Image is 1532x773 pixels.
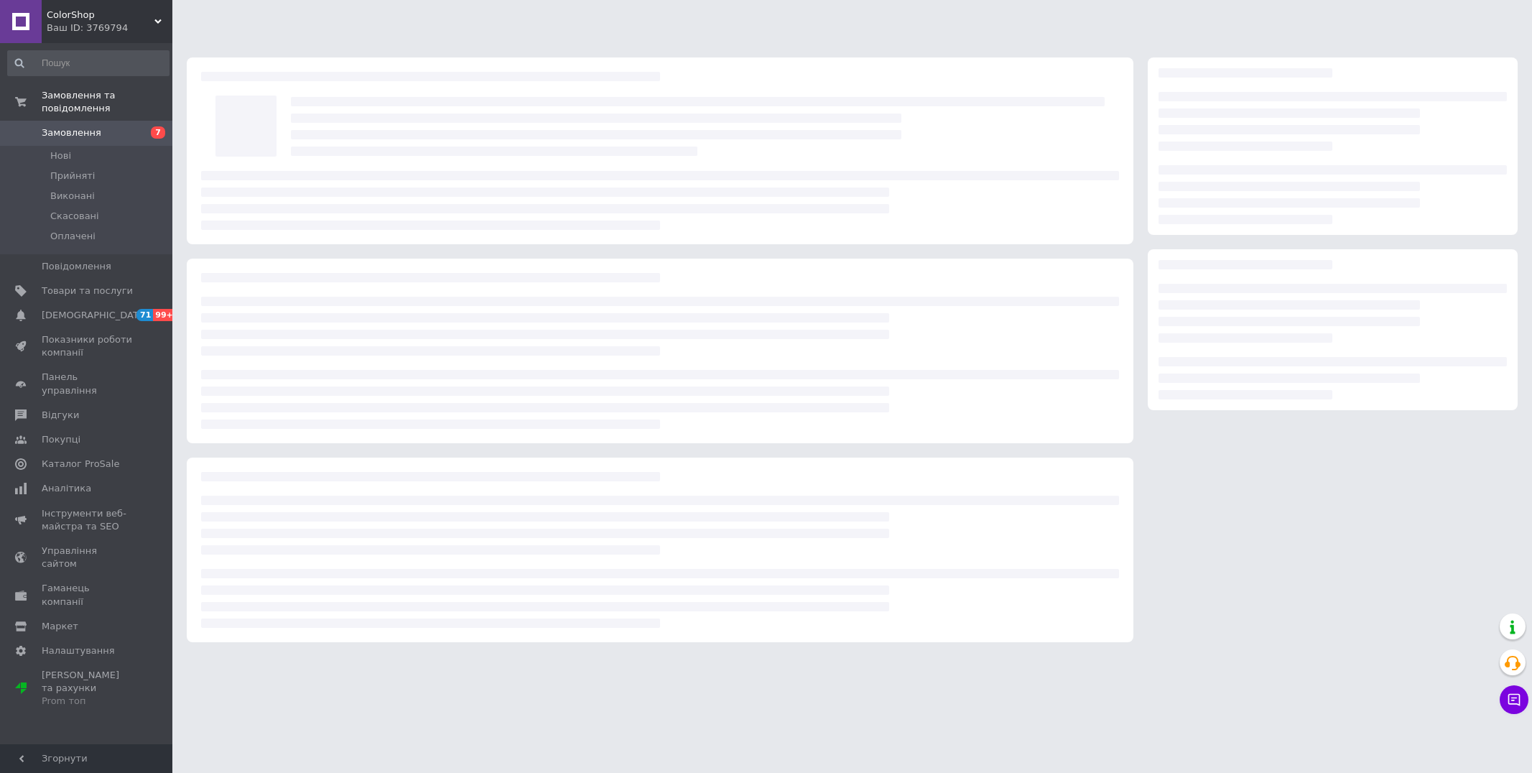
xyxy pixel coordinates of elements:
[50,210,99,223] span: Скасовані
[42,644,115,657] span: Налаштування
[42,126,101,139] span: Замовлення
[42,89,172,115] span: Замовлення та повідомлення
[42,695,133,708] div: Prom топ
[42,309,148,322] span: [DEMOGRAPHIC_DATA]
[50,149,71,162] span: Нові
[47,22,172,34] div: Ваш ID: 3769794
[1500,685,1528,714] button: Чат з покупцем
[42,482,91,495] span: Аналітика
[50,170,95,182] span: Прийняті
[42,333,133,359] span: Показники роботи компанії
[42,458,119,471] span: Каталог ProSale
[7,50,170,76] input: Пошук
[42,582,133,608] span: Гаманець компанії
[50,230,96,243] span: Оплачені
[42,371,133,397] span: Панель управління
[42,409,79,422] span: Відгуки
[47,9,154,22] span: ColorShop
[151,126,165,139] span: 7
[136,309,153,321] span: 71
[42,545,133,570] span: Управління сайтом
[50,190,95,203] span: Виконані
[42,507,133,533] span: Інструменти веб-майстра та SEO
[42,669,133,708] span: [PERSON_NAME] та рахунки
[42,284,133,297] span: Товари та послуги
[153,309,177,321] span: 99+
[42,433,80,446] span: Покупці
[42,620,78,633] span: Маркет
[42,260,111,273] span: Повідомлення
